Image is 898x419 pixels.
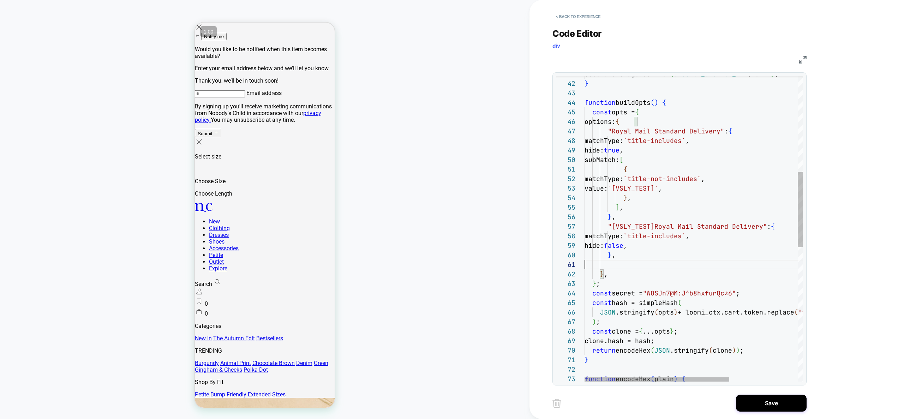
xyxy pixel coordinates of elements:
[623,194,627,202] span: }
[556,288,575,298] div: 64
[643,327,670,335] span: ...opts
[14,209,34,216] a: Dresses
[592,327,612,335] span: const
[654,346,670,354] span: JSON
[585,137,623,145] span: matchType:
[623,165,627,173] span: {
[10,288,13,294] span: 0
[608,127,724,135] span: "Royal Mail Standard Delivery"
[585,175,623,183] span: matchType:
[608,251,612,259] span: }
[728,127,732,135] span: {
[794,308,798,316] span: (
[585,337,654,345] span: clone.hash = hash;
[682,375,686,383] span: {
[592,108,612,116] span: const
[585,375,616,383] span: function
[556,260,575,269] div: 61
[556,365,575,374] div: 72
[592,280,596,288] span: }
[556,126,575,136] div: 47
[674,375,678,383] span: )
[14,196,25,202] a: New
[556,98,575,107] div: 44
[556,136,575,145] div: 48
[556,222,575,231] div: 57
[585,184,608,192] span: value:
[585,79,588,88] span: }
[556,212,575,222] div: 56
[61,312,88,319] a: Bestsellers
[556,327,575,336] div: 68
[556,88,575,98] div: 43
[58,337,100,344] a: Chocolate Brown
[592,299,612,307] span: const
[556,79,575,88] div: 42
[592,318,596,326] span: )
[25,337,56,344] a: Animal Print
[556,107,575,117] div: 45
[674,327,678,335] span: ;
[119,337,133,344] a: Green
[556,184,575,193] div: 53
[616,98,651,107] span: buildOpts
[556,307,575,317] div: 66
[619,156,623,164] span: [
[556,231,575,241] div: 58
[556,279,575,288] div: 63
[612,299,678,307] span: hash = simpleHash
[556,346,575,355] div: 70
[635,108,639,116] span: {
[10,278,13,285] span: 0
[556,145,575,155] div: 49
[604,241,623,250] span: false
[608,213,612,221] span: }
[627,194,631,202] span: ,
[612,251,616,259] span: ,
[713,346,732,354] span: clone
[658,184,662,192] span: ,
[556,174,575,184] div: 52
[556,374,575,384] div: 73
[623,137,686,145] span: `title-includes`
[658,308,674,316] span: opts
[686,232,689,240] span: ,
[616,203,619,211] span: ]
[556,203,575,212] div: 55
[623,175,701,183] span: `title-not-includes`
[14,216,30,222] a: Shoes
[623,241,627,250] span: ,
[14,236,29,243] a: Outlet
[678,299,682,307] span: (
[616,375,651,383] span: encodeHex
[18,312,60,319] a: The Autumn Edit
[619,203,623,211] span: ,
[701,175,705,183] span: ,
[16,369,52,375] a: Bump Friendly
[612,289,643,297] span: secret =
[724,127,728,135] span: :
[674,308,678,316] span: )
[556,355,575,365] div: 71
[604,270,608,278] span: ,
[771,222,775,231] span: {
[651,98,654,107] span: (
[53,369,91,375] a: Extended Sizes
[596,280,600,288] span: ;
[639,327,643,335] span: {
[608,184,658,192] span: `[VSLY_TEST]`
[52,67,87,74] label: Email address
[619,146,623,154] span: ,
[651,346,654,354] span: (
[736,395,807,412] button: Save
[556,269,575,279] div: 62
[556,317,575,327] div: 67
[49,344,73,351] a: Polka Dot
[654,375,674,383] span: plain
[556,298,575,307] div: 65
[616,346,651,354] span: encodeHex
[552,11,604,22] button: < Back to experience
[678,308,794,316] span: + loomi_ctx.cart.token.replace
[585,118,616,126] span: options:
[592,289,612,297] span: const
